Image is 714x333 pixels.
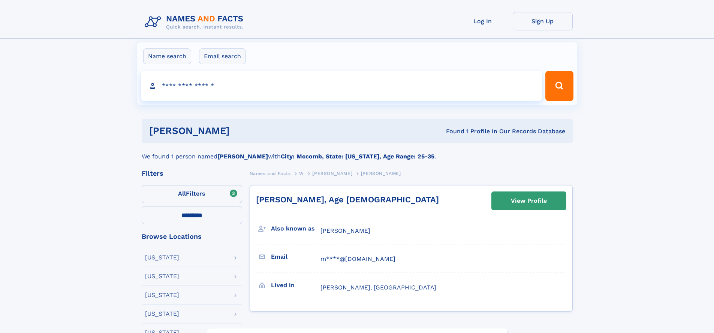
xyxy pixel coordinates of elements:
input: search input [141,71,542,101]
a: W [299,169,304,178]
b: City: Mccomb, State: [US_STATE], Age Range: 25-35 [281,153,434,160]
div: [US_STATE] [145,273,179,279]
div: Browse Locations [142,233,242,240]
span: W [299,171,304,176]
span: [PERSON_NAME] [312,171,352,176]
a: Names and Facts [250,169,291,178]
a: View Profile [492,192,566,210]
h3: Also known as [271,222,320,235]
h3: Email [271,250,320,263]
div: View Profile [511,192,547,209]
span: All [178,190,186,197]
div: [US_STATE] [145,255,179,261]
label: Filters [142,185,242,203]
div: [US_STATE] [145,311,179,317]
a: [PERSON_NAME] [312,169,352,178]
a: Sign Up [513,12,573,30]
span: [PERSON_NAME] [320,227,370,234]
a: Log In [453,12,513,30]
div: Filters [142,170,242,177]
b: [PERSON_NAME] [217,153,268,160]
label: Email search [199,48,246,64]
img: Logo Names and Facts [142,12,250,32]
div: [US_STATE] [145,292,179,298]
button: Search Button [545,71,573,101]
h1: [PERSON_NAME] [149,126,338,136]
div: We found 1 person named with . [142,143,573,161]
a: [PERSON_NAME], Age [DEMOGRAPHIC_DATA] [256,195,439,204]
label: Name search [143,48,191,64]
span: [PERSON_NAME] [361,171,401,176]
span: [PERSON_NAME], [GEOGRAPHIC_DATA] [320,284,436,291]
h3: Lived in [271,279,320,292]
div: Found 1 Profile In Our Records Database [338,127,565,136]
